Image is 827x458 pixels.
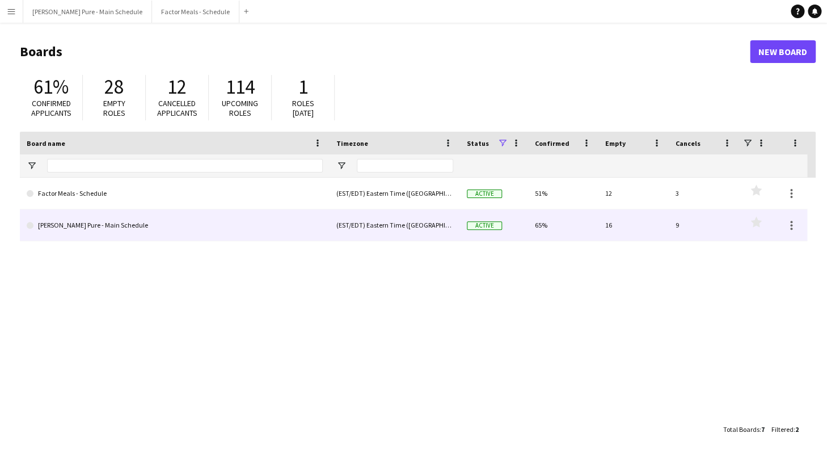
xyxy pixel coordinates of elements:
[467,190,502,198] span: Active
[292,98,314,118] span: Roles [DATE]
[27,161,37,171] button: Open Filter Menu
[298,74,308,99] span: 1
[336,161,347,171] button: Open Filter Menu
[47,159,323,173] input: Board name Filter Input
[761,425,765,434] span: 7
[103,98,125,118] span: Empty roles
[467,139,489,148] span: Status
[598,209,669,241] div: 16
[750,40,816,63] a: New Board
[167,74,187,99] span: 12
[535,139,569,148] span: Confirmed
[27,139,65,148] span: Board name
[33,74,69,99] span: 61%
[330,209,460,241] div: (EST/EDT) Eastern Time ([GEOGRAPHIC_DATA] & [GEOGRAPHIC_DATA])
[157,98,197,118] span: Cancelled applicants
[27,209,323,241] a: [PERSON_NAME] Pure - Main Schedule
[771,418,799,440] div: :
[222,98,258,118] span: Upcoming roles
[104,74,124,99] span: 28
[152,1,239,23] button: Factor Meals - Schedule
[669,178,739,209] div: 3
[598,178,669,209] div: 12
[771,425,794,434] span: Filtered
[20,43,750,60] h1: Boards
[795,425,799,434] span: 2
[605,139,626,148] span: Empty
[528,178,598,209] div: 51%
[27,178,323,209] a: Factor Meals - Schedule
[226,74,255,99] span: 114
[23,1,152,23] button: [PERSON_NAME] Pure - Main Schedule
[31,98,71,118] span: Confirmed applicants
[330,178,460,209] div: (EST/EDT) Eastern Time ([GEOGRAPHIC_DATA] & [GEOGRAPHIC_DATA])
[676,139,701,148] span: Cancels
[467,221,502,230] span: Active
[357,159,453,173] input: Timezone Filter Input
[723,418,765,440] div: :
[723,425,760,434] span: Total Boards
[528,209,598,241] div: 65%
[669,209,739,241] div: 9
[336,139,368,148] span: Timezone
